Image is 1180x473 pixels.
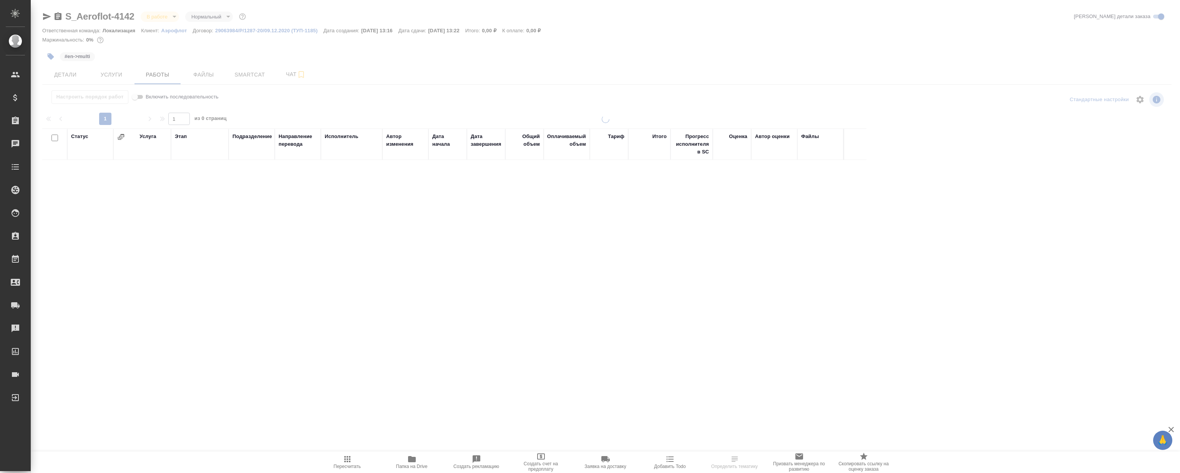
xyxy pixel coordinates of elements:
[547,133,586,148] div: Оплачиваемый объем
[674,133,709,156] div: Прогресс исполнителя в SC
[325,133,358,140] div: Исполнитель
[175,133,187,140] div: Этап
[471,133,501,148] div: Дата завершения
[386,133,425,148] div: Автор изменения
[755,133,790,140] div: Автор оценки
[509,133,540,148] div: Общий объем
[608,133,624,140] div: Тариф
[729,133,747,140] div: Оценка
[801,133,819,140] div: Файлы
[652,133,667,140] div: Итого
[71,133,88,140] div: Статус
[432,133,463,148] div: Дата начала
[279,133,317,148] div: Направление перевода
[117,133,125,141] button: Сгруппировать
[1156,432,1169,448] span: 🙏
[1153,431,1172,450] button: 🙏
[232,133,272,140] div: Подразделение
[139,133,156,140] div: Услуга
